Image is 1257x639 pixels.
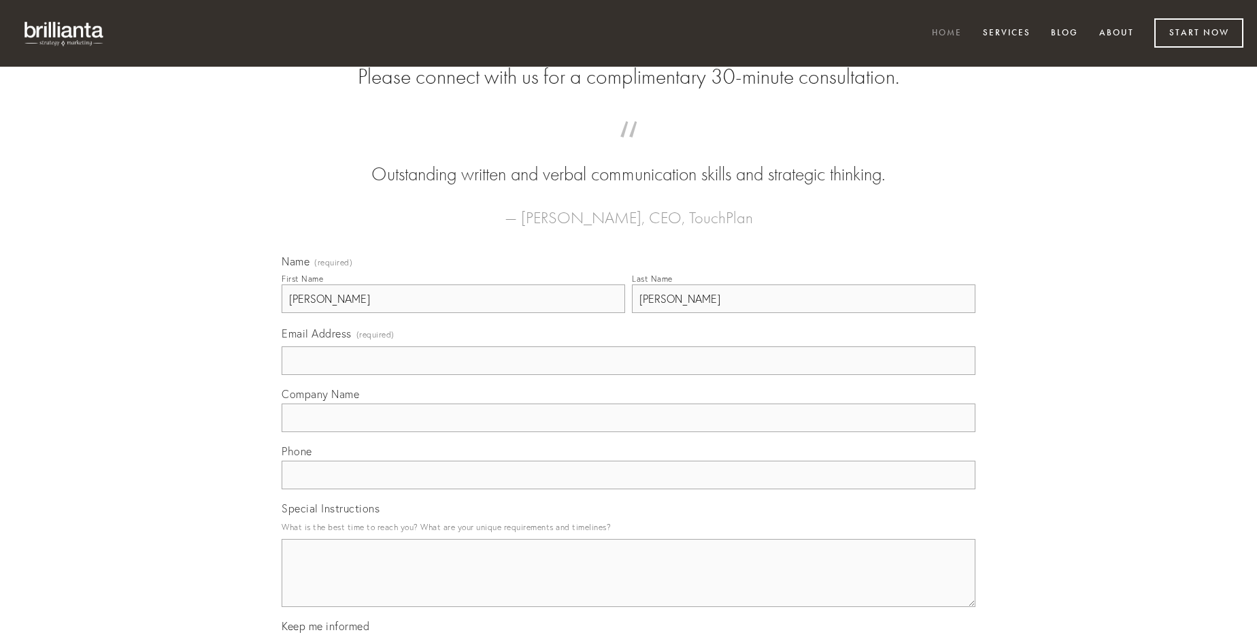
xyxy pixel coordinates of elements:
[14,14,116,53] img: brillianta - research, strategy, marketing
[1090,22,1143,45] a: About
[282,518,975,536] p: What is the best time to reach you? What are your unique requirements and timelines?
[1154,18,1243,48] a: Start Now
[632,274,673,284] div: Last Name
[303,188,954,231] figcaption: — [PERSON_NAME], CEO, TouchPlan
[303,135,954,188] blockquote: Outstanding written and verbal communication skills and strategic thinking.
[282,274,323,284] div: First Name
[282,255,309,268] span: Name
[282,64,975,90] h2: Please connect with us for a complimentary 30-minute consultation.
[303,135,954,161] span: “
[282,619,369,633] span: Keep me informed
[356,325,395,344] span: (required)
[923,22,971,45] a: Home
[1042,22,1087,45] a: Blog
[282,444,312,458] span: Phone
[282,387,359,401] span: Company Name
[974,22,1039,45] a: Services
[282,327,352,340] span: Email Address
[282,502,380,515] span: Special Instructions
[314,259,352,267] span: (required)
